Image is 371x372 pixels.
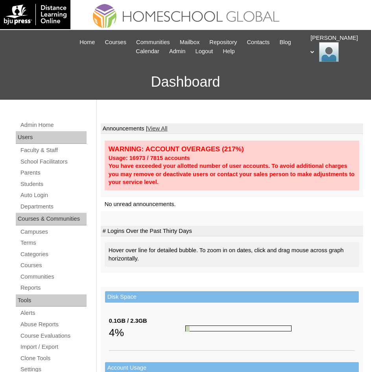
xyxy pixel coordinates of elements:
span: Contacts [247,38,269,47]
div: 4% [109,325,185,340]
a: Auto Login [20,190,87,200]
a: Admin Home [20,120,87,130]
a: Blog [275,38,295,47]
a: Faculty & Staff [20,145,87,155]
a: Abuse Reports [20,320,87,329]
div: [PERSON_NAME] [310,34,363,62]
td: Announcements | [101,123,363,134]
div: 0.1GB / 2.3GB [109,317,185,325]
a: Clone Tools [20,353,87,363]
strong: Usage: 16973 / 7815 accounts [109,155,190,161]
a: Communities [132,38,174,47]
a: School Facilitators [20,157,87,167]
a: Contacts [243,38,273,47]
h3: Dashboard [4,64,367,100]
div: WARNING: ACCOUNT OVERAGES (217%) [109,145,355,154]
a: Departments [20,202,87,212]
span: Admin [169,47,186,56]
span: Logout [196,47,213,56]
div: Hover over line for detailed bubble. To zoom in on dates, click and drag mouse across graph horiz... [105,242,359,266]
span: Blog [279,38,291,47]
div: Courses & Communities [16,213,87,225]
span: Mailbox [180,38,200,47]
div: Tools [16,294,87,307]
a: Logout [192,47,217,56]
span: Courses [105,38,126,47]
span: Calendar [136,47,159,56]
a: View All [148,125,168,132]
a: Course Evaluations [20,331,87,341]
a: Mailbox [176,38,204,47]
a: Students [20,179,87,189]
div: Users [16,131,87,144]
a: Home [76,38,99,47]
img: Ariane Ebuen [319,42,339,62]
a: Repository [205,38,241,47]
span: Home [79,38,95,47]
a: Calendar [132,47,163,56]
td: No unread announcements. [101,197,363,212]
a: Help [219,47,238,56]
a: Categories [20,249,87,259]
a: Alerts [20,308,87,318]
a: Reports [20,283,87,293]
a: Campuses [20,227,87,237]
div: You have exceeded your allotted number of user accounts. To avoid additional charges you may remo... [109,162,355,186]
a: Import / Export [20,342,87,352]
a: Communities [20,272,87,282]
a: Courses [20,260,87,270]
span: Communities [136,38,170,47]
img: logo-white.png [4,4,66,25]
td: Disk Space [105,291,359,303]
a: Courses [101,38,130,47]
span: Help [223,47,234,56]
a: Terms [20,238,87,248]
td: # Logins Over the Past Thirty Days [101,226,363,237]
span: Repository [209,38,237,47]
a: Parents [20,168,87,178]
a: Admin [165,47,190,56]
